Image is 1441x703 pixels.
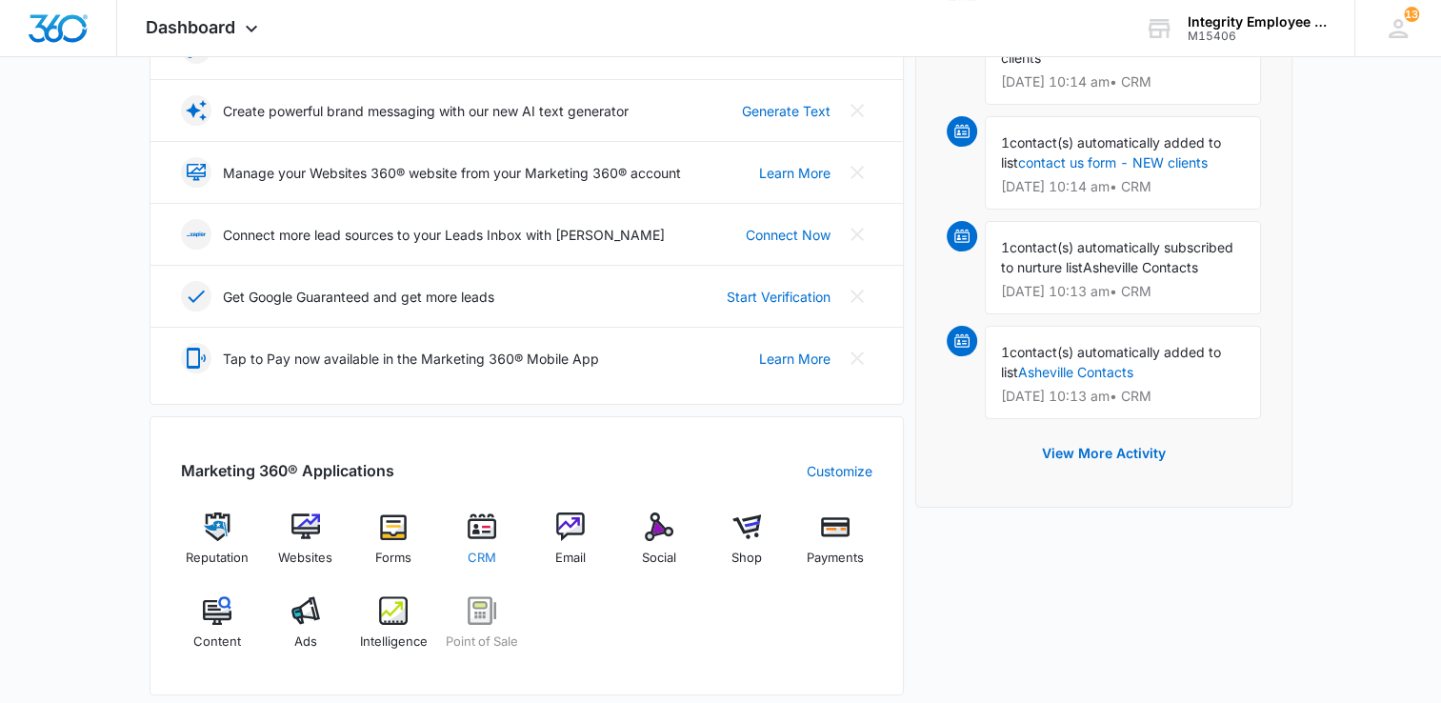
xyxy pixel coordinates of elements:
[842,343,872,373] button: Close
[278,549,332,568] span: Websites
[1018,154,1208,171] a: contact us form - NEW clients
[181,596,254,665] a: Content
[731,549,762,568] span: Shop
[446,512,519,581] a: CRM
[746,225,831,245] a: Connect Now
[223,225,665,245] p: Connect more lead sources to your Leads Inbox with [PERSON_NAME]
[223,163,681,183] p: Manage your Websites 360® website from your Marketing 360® account
[710,512,784,581] a: Shop
[1001,344,1221,380] span: contact(s) automatically added to list
[1188,14,1327,30] div: account name
[1001,180,1245,193] p: [DATE] 10:14 am • CRM
[1083,259,1198,275] span: Asheville Contacts
[223,349,599,369] p: Tap to Pay now available in the Marketing 360® Mobile App
[759,349,831,369] a: Learn More
[1001,390,1245,403] p: [DATE] 10:13 am • CRM
[269,512,342,581] a: Websites
[357,596,430,665] a: Intelligence
[294,633,317,652] span: Ads
[1404,7,1419,22] span: 13
[742,101,831,121] a: Generate Text
[375,549,411,568] span: Forms
[446,596,519,665] a: Point of Sale
[1001,134,1010,151] span: 1
[622,512,695,581] a: Social
[1001,344,1010,360] span: 1
[1018,364,1133,380] a: Asheville Contacts
[269,596,342,665] a: Ads
[186,549,249,568] span: Reputation
[842,219,872,250] button: Close
[1001,134,1221,171] span: contact(s) automatically added to list
[357,512,430,581] a: Forms
[223,101,629,121] p: Create powerful brand messaging with our new AI text generator
[555,549,586,568] span: Email
[1001,285,1245,298] p: [DATE] 10:13 am • CRM
[842,281,872,311] button: Close
[360,633,428,652] span: Intelligence
[181,459,394,482] h2: Marketing 360® Applications
[842,157,872,188] button: Close
[446,633,518,652] span: Point of Sale
[146,17,235,37] span: Dashboard
[468,549,496,568] span: CRM
[1023,431,1185,476] button: View More Activity
[807,461,872,481] a: Customize
[1001,75,1245,89] p: [DATE] 10:14 am • CRM
[642,549,676,568] span: Social
[534,512,608,581] a: Email
[193,633,241,652] span: Content
[807,549,864,568] span: Payments
[1001,239,1010,255] span: 1
[1404,7,1419,22] div: notifications count
[799,512,872,581] a: Payments
[1001,239,1233,275] span: contact(s) automatically subscribed to nurture list
[727,287,831,307] a: Start Verification
[759,163,831,183] a: Learn More
[181,512,254,581] a: Reputation
[842,95,872,126] button: Close
[1188,30,1327,43] div: account id
[223,287,494,307] p: Get Google Guaranteed and get more leads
